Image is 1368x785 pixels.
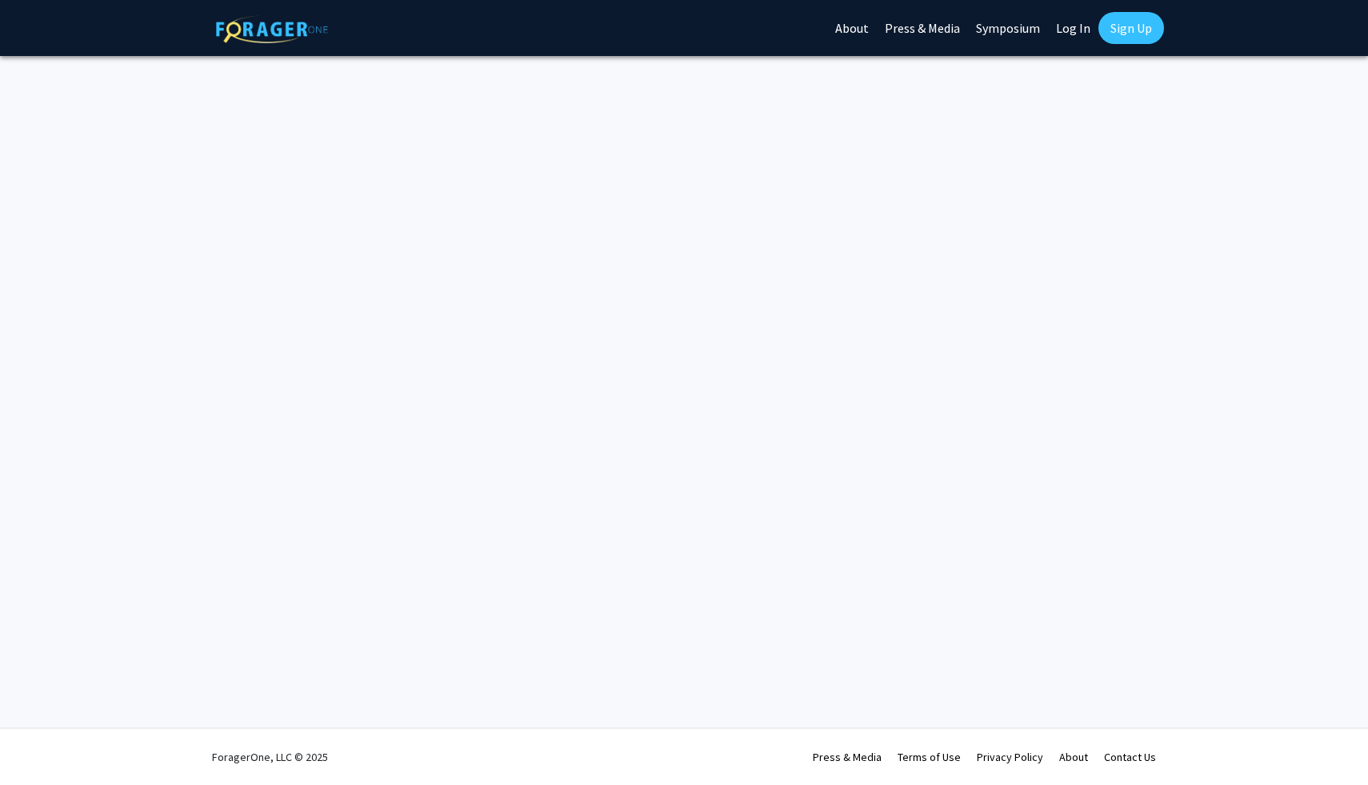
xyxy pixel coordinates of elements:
[212,729,328,785] div: ForagerOne, LLC © 2025
[1104,750,1156,764] a: Contact Us
[1059,750,1088,764] a: About
[898,750,961,764] a: Terms of Use
[813,750,882,764] a: Press & Media
[977,750,1043,764] a: Privacy Policy
[1098,12,1164,44] a: Sign Up
[216,15,328,43] img: ForagerOne Logo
